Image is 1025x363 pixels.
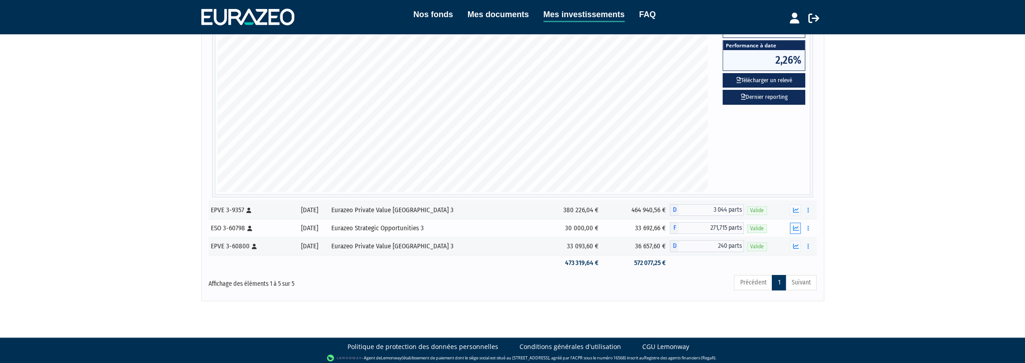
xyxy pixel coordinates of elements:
[670,222,679,234] span: F
[603,255,670,271] td: 572 077,25 €
[723,50,805,70] span: 2,26%
[294,205,325,215] div: [DATE]
[785,275,816,290] a: Suivant
[211,223,288,233] div: ESO 3-60798
[670,240,743,252] div: D - Eurazeo Private Value Europe 3
[679,240,743,252] span: 240 parts
[327,354,362,363] img: logo-lemonway.png
[679,222,743,234] span: 271,715 parts
[679,204,743,216] span: 3 044 parts
[734,275,772,290] a: Précédent
[381,354,402,360] a: Lemonway
[747,242,767,251] span: Valide
[331,205,531,215] div: Eurazeo Private Value [GEOGRAPHIC_DATA] 3
[670,204,743,216] div: D - Eurazeo Private Value Europe 3
[747,224,767,233] span: Valide
[294,223,325,233] div: [DATE]
[644,354,715,360] a: Registre des agents financiers (Regafi)
[201,9,294,25] img: 1732889491-logotype_eurazeo_blanc_rvb.png
[723,73,805,88] button: Télécharger un relevé
[9,354,1016,363] div: - Agent de (établissement de paiement dont le siège social est situé au [STREET_ADDRESS], agréé p...
[670,204,679,216] span: D
[252,244,257,249] i: [Français] Personne physique
[331,242,531,251] div: Eurazeo Private Value [GEOGRAPHIC_DATA] 3
[534,219,603,237] td: 30 000,00 €
[211,205,288,215] div: EPVE 3-9357
[331,223,531,233] div: Eurazeo Strategic Opportunities 3
[534,255,603,271] td: 473 319,64 €
[348,342,498,351] a: Politique de protection des données personnelles
[772,275,786,290] a: 1
[534,201,603,219] td: 380 226,04 €
[747,206,767,215] span: Valide
[246,208,251,213] i: [Français] Personne physique
[209,274,454,289] div: Affichage des éléments 1 à 5 sur 5
[639,8,656,21] a: FAQ
[211,242,288,251] div: EPVE 3-60800
[247,226,252,231] i: [Français] Personne physique
[603,219,670,237] td: 33 692,66 €
[294,242,325,251] div: [DATE]
[642,342,689,351] a: CGU Lemonway
[543,8,625,22] a: Mes investissements
[723,41,805,50] span: Performance à date
[603,201,670,219] td: 464 940,56 €
[603,237,670,255] td: 36 657,60 €
[670,240,679,252] span: D
[534,237,603,255] td: 33 093,60 €
[413,8,453,21] a: Nos fonds
[468,8,529,21] a: Mes documents
[723,90,805,105] a: Dernier reporting
[670,222,743,234] div: F - Eurazeo Strategic Opportunities 3
[519,342,621,351] a: Conditions générales d'utilisation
